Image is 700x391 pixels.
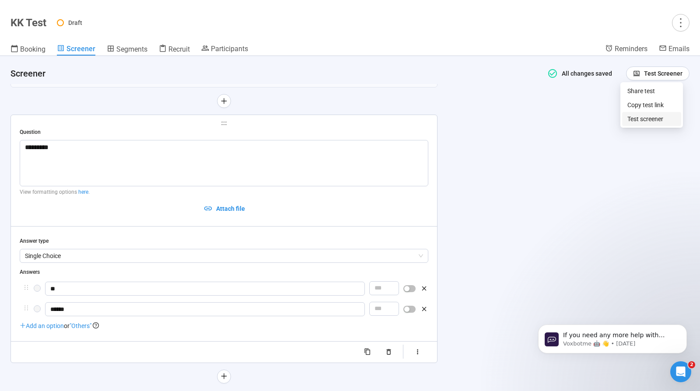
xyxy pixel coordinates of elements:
span: or [64,322,70,329]
button: plus [217,370,231,384]
a: Participants [201,44,248,55]
div: Answer type [20,237,428,245]
span: Emails [668,45,689,53]
span: holder [23,305,29,311]
span: more [675,17,686,28]
div: holder [20,282,428,297]
h4: Screener [10,67,535,80]
span: Screener [66,45,95,53]
div: holder [20,302,428,318]
button: plus [217,94,231,108]
span: "Others" [70,322,91,329]
span: plus [20,322,26,328]
span: Participants [211,45,248,53]
a: here [78,189,88,195]
span: holder [20,120,428,126]
button: Test Screener [626,66,689,80]
span: holder [23,284,29,290]
div: Answers [20,268,428,276]
span: Copy test link [627,100,676,110]
span: Draft [68,19,82,26]
a: Screener [57,44,95,56]
p: View formatting options . [20,188,428,196]
span: Recruit [168,45,190,53]
div: holderQuestion**** ****View formatting options here.Attach fileAnswer typeSingle ChoiceAnswershol... [10,115,437,363]
button: more [672,14,689,31]
span: Segments [116,45,147,53]
button: Attach file [20,202,428,216]
iframe: Intercom live chat [670,361,691,382]
span: Booking [20,45,45,53]
iframe: Intercom notifications message [525,306,700,367]
a: Booking [10,44,45,56]
a: Segments [107,44,147,56]
span: Reminders [615,45,647,53]
span: All changes saved [558,70,612,77]
h1: KK Test [10,17,46,29]
span: question-circle [93,322,99,328]
a: Recruit [159,44,190,56]
div: Question [20,128,428,136]
a: Reminders [605,44,647,55]
span: plus [220,373,227,380]
span: Share test [627,86,676,96]
span: Single Choice [25,249,423,262]
a: Emails [659,44,689,55]
span: Add an option [20,322,64,329]
span: Test Screener [644,69,682,78]
span: Attach file [216,204,245,213]
span: plus [220,98,227,105]
span: 2 [688,361,695,368]
a: Test screener [627,115,663,122]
